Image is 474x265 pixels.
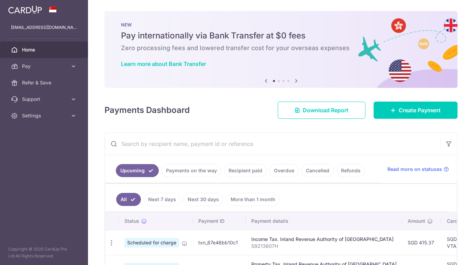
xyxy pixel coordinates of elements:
h6: Zero processing fees and lowered transfer cost for your overseas expenses [121,44,441,52]
a: Cancelled [301,164,334,177]
a: Download Report [278,102,365,119]
a: Next 7 days [144,193,180,206]
h4: Payments Dashboard [104,104,190,116]
span: Support [22,96,67,103]
a: All [116,193,141,206]
span: Refer & Save [22,79,67,86]
a: Recipient paid [224,164,267,177]
span: Amount [408,218,425,224]
span: Read more on statuses [387,166,442,173]
td: txn_87e46bb10c1 [193,230,246,255]
p: [EMAIL_ADDRESS][DOMAIN_NAME] [11,24,77,31]
p: S9213607H [251,243,397,250]
a: Overdue [269,164,299,177]
th: Payment details [246,212,402,230]
p: NEW [121,22,441,27]
a: Payments on the way [162,164,221,177]
a: More than 1 month [226,193,280,206]
span: CardUp fee [447,218,473,224]
span: Create Payment [399,106,441,114]
h5: Pay internationally via Bank Transfer at $0 fees [121,30,441,41]
div: Income Tax. Inland Revenue Authority of [GEOGRAPHIC_DATA] [251,236,397,243]
a: Read more on statuses [387,166,449,173]
a: Learn more about Bank Transfer [121,60,206,67]
th: Payment ID [193,212,246,230]
a: Refunds [337,164,365,177]
img: Bank transfer banner [104,11,458,88]
span: Settings [22,112,67,119]
a: Next 30 days [183,193,223,206]
span: Pay [22,63,67,70]
span: Home [22,46,67,53]
span: Status [124,218,139,224]
td: SGD 415.37 [402,230,441,255]
img: CardUp [8,5,42,14]
span: Scheduled for charge [124,238,179,247]
a: Create Payment [374,102,458,119]
span: Download Report [303,106,349,114]
a: Upcoming [116,164,159,177]
input: Search by recipient name, payment id or reference [105,133,441,155]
